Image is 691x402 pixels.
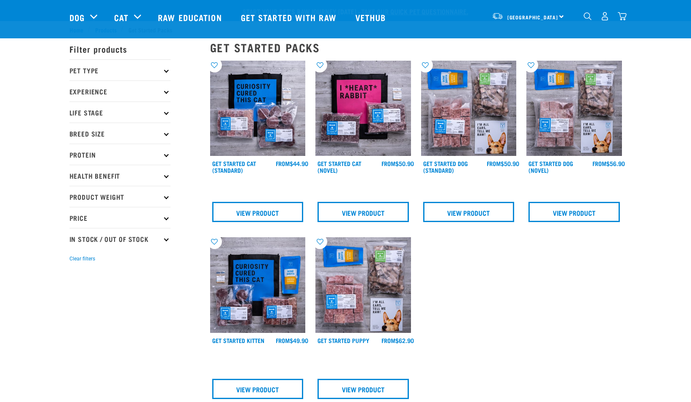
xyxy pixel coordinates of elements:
[528,162,573,172] a: Get Started Dog (Novel)
[69,144,171,165] p: Protein
[382,339,395,342] span: FROM
[421,61,517,156] img: NSP Dog Standard Update
[149,0,232,34] a: Raw Education
[315,237,411,333] img: NPS Puppy Update
[423,162,468,172] a: Get Started Dog (Standard)
[276,339,290,342] span: FROM
[232,0,347,34] a: Get started with Raw
[584,12,592,20] img: home-icon-1@2x.png
[276,337,308,344] div: $49.90
[382,160,414,167] div: $50.90
[600,12,609,21] img: user.png
[317,379,409,399] a: View Product
[212,162,256,172] a: Get Started Cat (Standard)
[210,61,306,156] img: Assortment Of Raw Essential Products For Cats Including, Blue And Black Tote Bag With "Curiosity ...
[317,202,409,222] a: View Product
[347,0,397,34] a: Vethub
[276,162,290,165] span: FROM
[276,160,308,167] div: $44.90
[212,339,264,342] a: Get Started Kitten
[507,16,558,19] span: [GEOGRAPHIC_DATA]
[423,202,515,222] a: View Product
[69,11,85,24] a: Dog
[69,207,171,228] p: Price
[69,255,95,263] button: Clear filters
[69,102,171,123] p: Life Stage
[528,202,620,222] a: View Product
[487,162,501,165] span: FROM
[317,339,369,342] a: Get Started Puppy
[210,237,306,333] img: NSP Kitten Update
[212,379,304,399] a: View Product
[69,80,171,102] p: Experience
[315,61,411,156] img: Assortment Of Raw Essential Products For Cats Including, Pink And Black Tote Bag With "I *Heart* ...
[526,61,622,156] img: NSP Dog Novel Update
[592,160,625,167] div: $56.90
[69,165,171,186] p: Health Benefit
[69,228,171,249] p: In Stock / Out Of Stock
[210,41,622,54] h2: Get Started Packs
[487,160,519,167] div: $50.90
[317,162,361,172] a: Get Started Cat (Novel)
[69,38,171,59] p: Filter products
[382,162,395,165] span: FROM
[69,186,171,207] p: Product Weight
[592,162,606,165] span: FROM
[212,202,304,222] a: View Product
[492,12,503,20] img: van-moving.png
[618,12,627,21] img: home-icon@2x.png
[69,59,171,80] p: Pet Type
[69,123,171,144] p: Breed Size
[382,337,414,344] div: $62.90
[114,11,128,24] a: Cat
